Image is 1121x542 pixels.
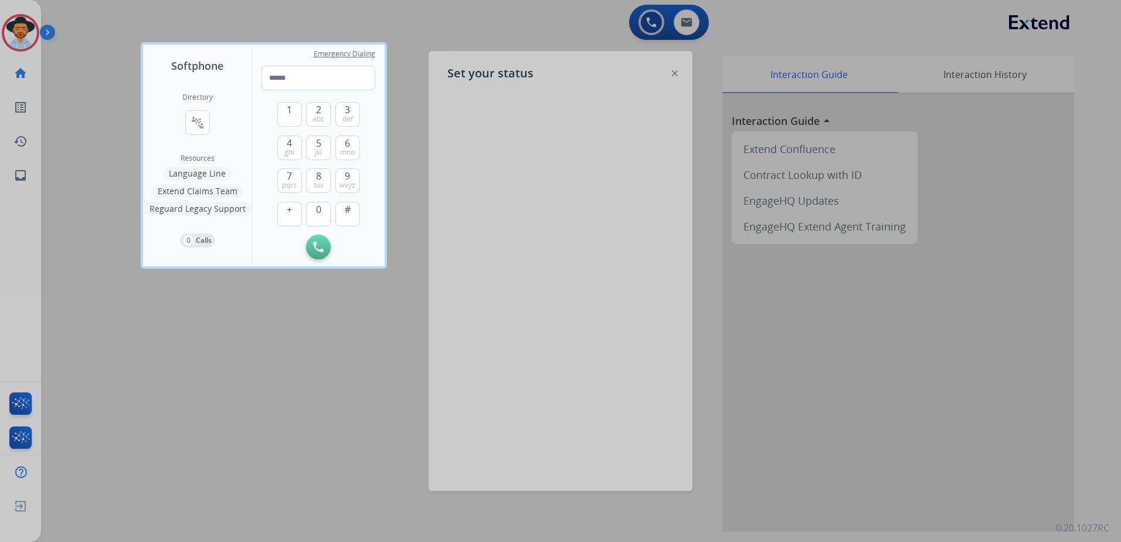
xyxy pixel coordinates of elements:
[191,116,205,130] mat-icon: connect_without_contact
[316,169,321,183] span: 8
[196,235,212,246] p: Calls
[316,103,321,117] span: 2
[171,57,223,74] span: Softphone
[277,102,302,127] button: 1
[345,103,350,117] span: 3
[287,136,292,150] span: 4
[339,181,355,190] span: wxyz
[144,202,252,216] button: Reguard Legacy Support
[284,148,294,157] span: ghi
[345,169,350,183] span: 9
[287,103,292,117] span: 1
[163,167,232,181] button: Language Line
[277,202,302,226] button: +
[1056,521,1109,535] p: 0.20.1027RC
[315,148,322,157] span: jkl
[335,202,360,226] button: #
[345,136,350,150] span: 6
[182,93,213,102] h2: Directory
[184,235,193,246] p: 0
[152,184,243,198] button: Extend Claims Team
[340,148,355,157] span: mno
[282,181,297,190] span: pqrs
[313,242,324,252] img: call-button
[306,135,331,160] button: 5jkl
[335,168,360,193] button: 9wxyz
[316,136,321,150] span: 5
[335,102,360,127] button: 3def
[180,233,215,248] button: 0Calls
[287,202,292,216] span: +
[345,202,351,216] span: #
[181,154,215,163] span: Resources
[306,168,331,193] button: 8tuv
[312,114,324,124] span: abc
[287,169,292,183] span: 7
[306,202,331,226] button: 0
[306,102,331,127] button: 2abc
[314,181,324,190] span: tuv
[342,114,353,124] span: def
[316,202,321,216] span: 0
[277,135,302,160] button: 4ghi
[314,49,375,59] span: Emergency Dialing
[277,168,302,193] button: 7pqrs
[335,135,360,160] button: 6mno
